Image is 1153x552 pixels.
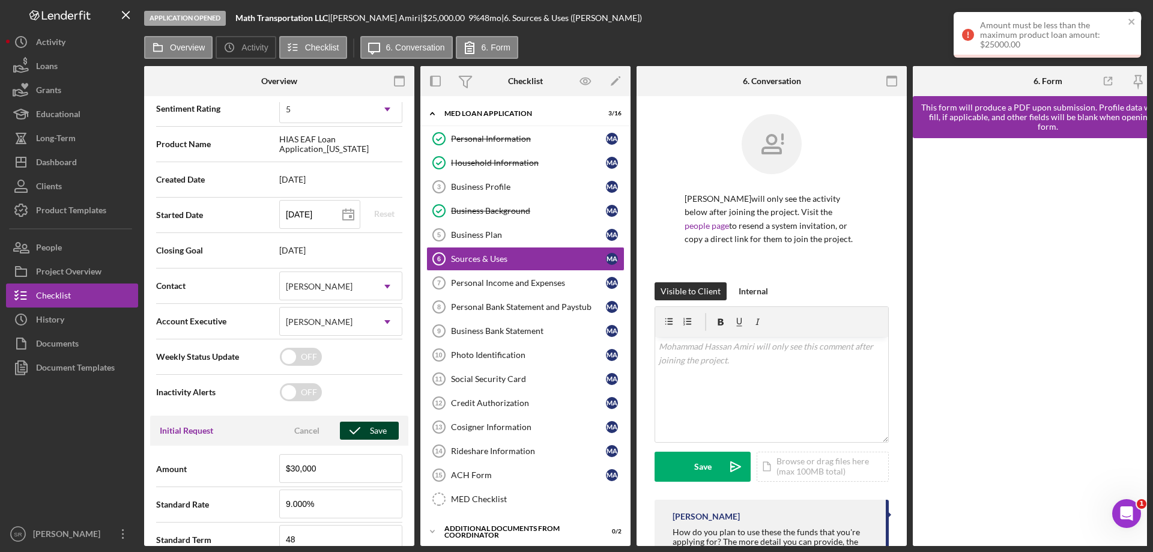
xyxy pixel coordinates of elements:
div: MED Loan Application [444,110,592,117]
tspan: 6 [437,255,441,262]
div: Personal Income and Expenses [451,278,606,288]
div: [PERSON_NAME] Amiri | [330,13,423,23]
span: Standard Rate [156,499,279,511]
div: M A [606,277,618,289]
button: Save [655,452,751,482]
button: Activity [216,36,276,59]
button: Mark Complete [1050,6,1147,30]
div: M A [606,325,618,337]
div: M A [606,301,618,313]
div: M A [606,133,618,145]
div: 9 % [468,13,480,23]
div: 3 / 16 [600,110,622,117]
a: 5Business PlanMA [426,223,625,247]
div: Visible to Client [661,282,721,300]
span: Amount [156,463,279,475]
button: 6. Conversation [360,36,453,59]
tspan: 13 [435,423,442,431]
div: Personal Information [451,134,606,144]
div: Additional Documents from Coordinator [444,525,592,539]
span: Contact [156,280,279,292]
div: Cancel [294,422,319,440]
a: 12Credit AuthorizationMA [426,391,625,415]
div: [PERSON_NAME] [286,317,353,327]
a: Business BackgroundMA [426,199,625,223]
span: [DATE] [279,175,402,184]
span: Inactivity Alerts [156,386,279,398]
div: [PERSON_NAME] [30,522,108,549]
button: Checklist [279,36,347,59]
span: Product Name [156,138,279,150]
tspan: 12 [435,399,442,407]
tspan: 15 [435,472,442,479]
tspan: 5 [437,231,441,238]
span: Created Date [156,174,279,186]
a: 10Photo IdentificationMA [426,343,625,367]
div: M A [606,469,618,481]
div: M A [606,229,618,241]
button: Cancel [277,422,337,440]
div: Business Bank Statement [451,326,606,336]
a: Household InformationMA [426,151,625,175]
span: Weekly Status Update [156,351,279,363]
div: Rideshare Information [451,446,606,456]
button: Save [340,422,399,440]
div: Photo Identification [451,350,606,360]
div: 48 mo [480,13,501,23]
div: | [235,13,330,23]
div: M A [606,445,618,457]
div: [PERSON_NAME] [673,512,740,521]
div: Business Profile [451,182,606,192]
div: Internal [739,282,768,300]
tspan: 9 [437,327,441,335]
div: M A [606,253,618,265]
span: Started Date [156,209,279,221]
div: M A [606,421,618,433]
span: Sentiment Rating [156,103,279,115]
div: Social Security Card [451,374,606,384]
span: 1 [1137,499,1146,509]
tspan: 8 [437,303,441,311]
div: Save [694,452,712,482]
div: M A [606,205,618,217]
span: Standard Term [156,534,279,546]
a: 14Rideshare InformationMA [426,439,625,463]
label: Activity [241,43,268,52]
tspan: 3 [437,183,441,190]
a: 13Cosigner InformationMA [426,415,625,439]
span: HIAS EAF Loan Application_[US_STATE] [279,135,402,154]
div: Sources & Uses [451,254,606,264]
button: Internal [733,282,774,300]
div: M A [606,157,618,169]
tspan: 14 [435,447,443,455]
div: M A [606,373,618,385]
